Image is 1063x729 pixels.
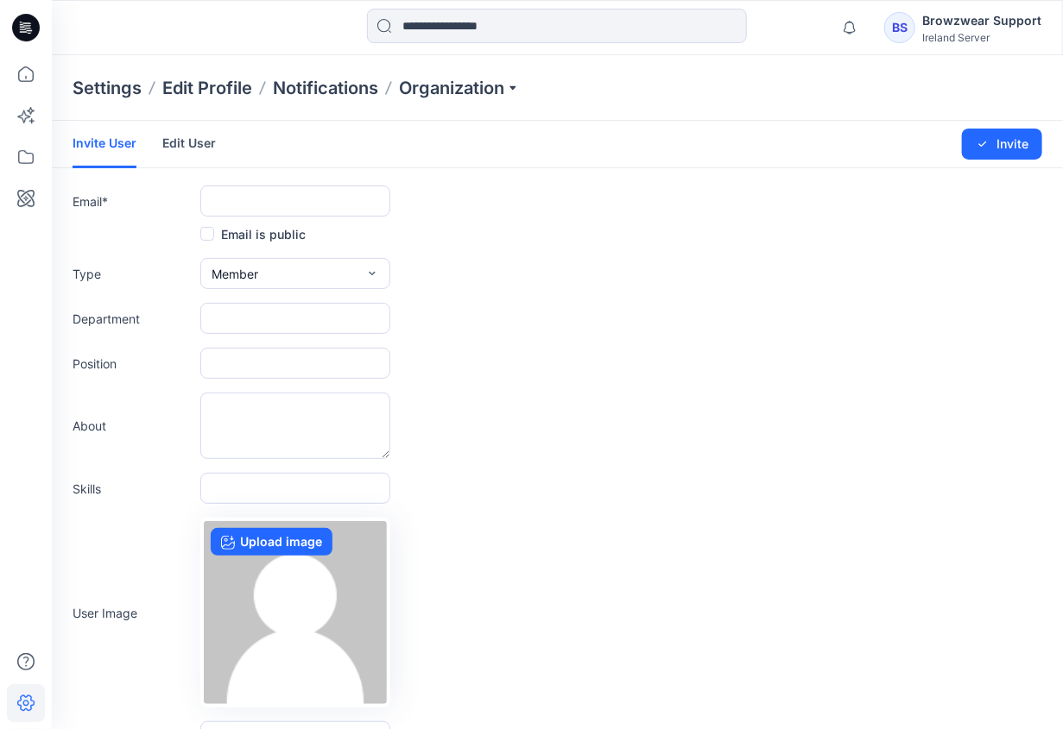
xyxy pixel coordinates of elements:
a: Edit Profile [162,76,252,100]
label: Position [73,355,193,373]
div: Ireland Server [922,31,1041,44]
label: User Image [73,604,193,622]
label: Upload image [211,528,332,556]
label: Skills [73,480,193,498]
label: Type [73,265,193,283]
p: Settings [73,76,142,100]
a: Edit User [162,121,216,166]
button: Member [200,258,390,289]
span: Member [212,265,258,283]
div: BS [884,12,915,43]
label: Department [73,310,193,328]
a: Notifications [273,76,378,100]
div: Browzwear Support [922,10,1041,31]
label: Email [73,192,193,211]
button: Invite [962,129,1042,160]
a: Invite User [73,121,136,168]
label: About [73,417,193,435]
label: Email is public [200,223,306,244]
img: no-profile.png [204,521,387,704]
